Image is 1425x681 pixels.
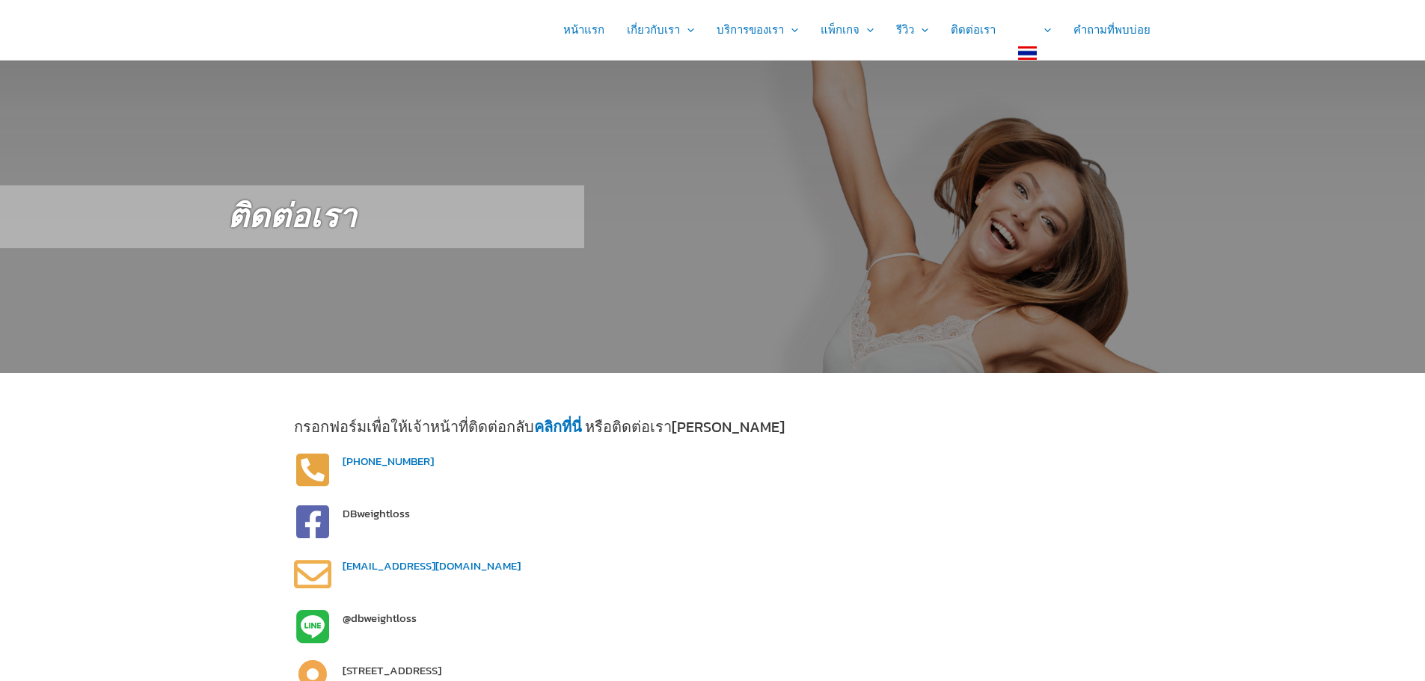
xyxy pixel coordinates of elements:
[343,660,1132,681] p: [STREET_ADDRESS]
[343,608,1132,629] p: @dbweightloss
[343,557,521,574] a: [EMAIL_ADDRESS][DOMAIN_NAME]
[343,452,434,469] a: [PHONE_NUMBER]
[534,416,582,438] a: คลิกที่นี่
[343,503,1132,524] p: DBweightloss
[294,418,1132,436] h4: กรอกฟอร์มเพื่อให้เจ้าหน้าที่ติดต่อกลับ หรือติดต่อเรา[PERSON_NAME]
